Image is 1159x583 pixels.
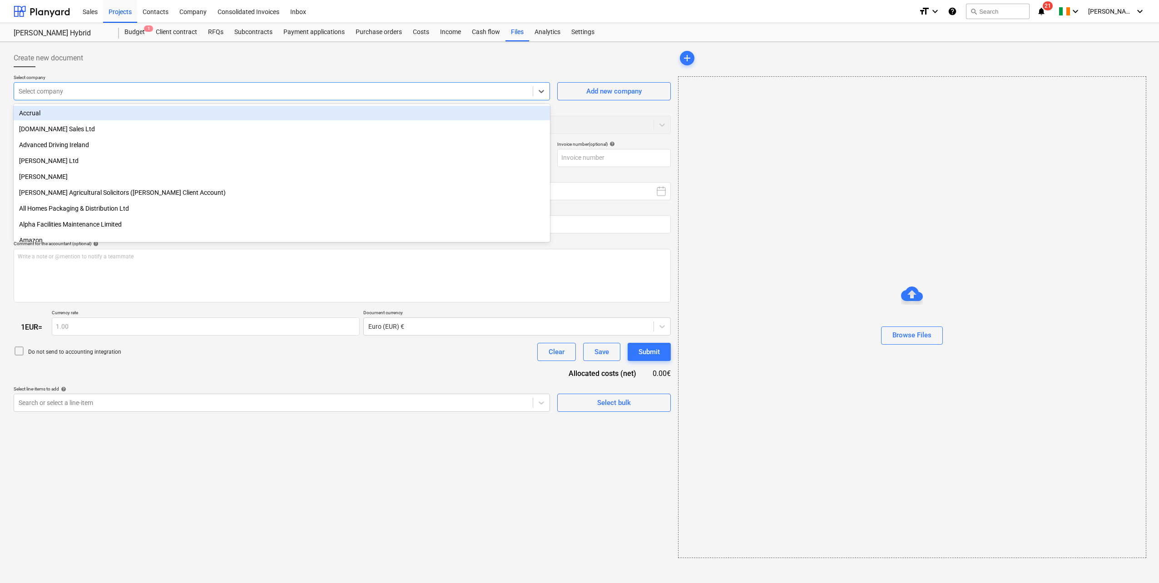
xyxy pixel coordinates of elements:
div: Alpha Facilities Maintenance Limited [14,217,550,232]
div: Select bulk [597,397,631,409]
button: Clear [537,343,576,361]
button: Search [966,4,1030,19]
span: add [682,53,693,64]
i: keyboard_arrow_down [930,6,941,17]
i: keyboard_arrow_down [1134,6,1145,17]
a: Files [505,23,529,41]
i: notifications [1037,6,1046,17]
div: [DOMAIN_NAME] Sales Ltd [14,122,550,136]
div: Adlantic.ie Sales Ltd [14,122,550,136]
button: Save [583,343,620,361]
div: Allocated costs (net) [553,368,651,379]
span: search [970,8,977,15]
button: Submit [628,343,671,361]
a: Cash flow [466,23,505,41]
div: Add new company [586,85,642,97]
i: Knowledge base [948,6,957,17]
span: Create new document [14,53,83,64]
div: 1 EUR = [14,323,52,331]
div: Save [594,346,609,358]
a: Client contract [150,23,203,41]
div: Submit [639,346,660,358]
p: Select company [14,74,550,82]
div: Aisling Bree [14,169,550,184]
div: Select line-items to add [14,386,550,392]
div: Browse Files [892,329,931,341]
div: Invoice number (optional) [557,141,671,147]
div: 0.00€ [651,368,671,379]
a: Subcontracts [229,23,278,41]
p: Accounting period [456,174,671,182]
a: Payment applications [278,23,350,41]
div: All Homes Packaging & Distribution Ltd [14,201,550,216]
button: Add new company [557,82,671,100]
div: Aisling Meehan Agricultural Solicitors (Aisling Meehan Client Account) [14,185,550,200]
div: [PERSON_NAME] Agricultural Solicitors ([PERSON_NAME] Client Account) [14,185,550,200]
div: Ai Bridges Ltd [14,153,550,168]
a: Analytics [529,23,566,41]
span: help [608,141,615,147]
input: Invoice number [557,149,671,167]
p: Currency rate [52,310,360,317]
div: Browse Files [678,76,1146,558]
div: Comment for the accountant (optional) [14,241,671,247]
a: Income [435,23,466,41]
button: Select bulk [557,394,671,412]
a: RFQs [203,23,229,41]
a: Costs [407,23,435,41]
div: Advanced Driving Ireland [14,138,550,152]
div: Clear [549,346,565,358]
div: Budget [119,23,150,41]
a: Budget1 [119,23,150,41]
p: Do not send to accounting integration [28,348,121,356]
button: [DATE] [456,182,671,200]
a: Purchase orders [350,23,407,41]
div: Amazon [14,233,550,247]
iframe: Chat Widget [1114,539,1159,583]
span: [PERSON_NAME] [1088,8,1134,15]
span: help [59,386,66,392]
i: format_size [919,6,930,17]
p: Document currency [363,310,671,317]
a: Settings [566,23,600,41]
div: [PERSON_NAME] [14,169,550,184]
div: Accrual [14,106,550,120]
button: Browse Files [881,326,943,345]
div: [PERSON_NAME] Ltd [14,153,550,168]
i: keyboard_arrow_down [1070,6,1081,17]
span: help [91,241,99,247]
span: 21 [1043,1,1053,10]
span: 1 [144,25,153,32]
div: [PERSON_NAME] Hybrid [14,29,108,38]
